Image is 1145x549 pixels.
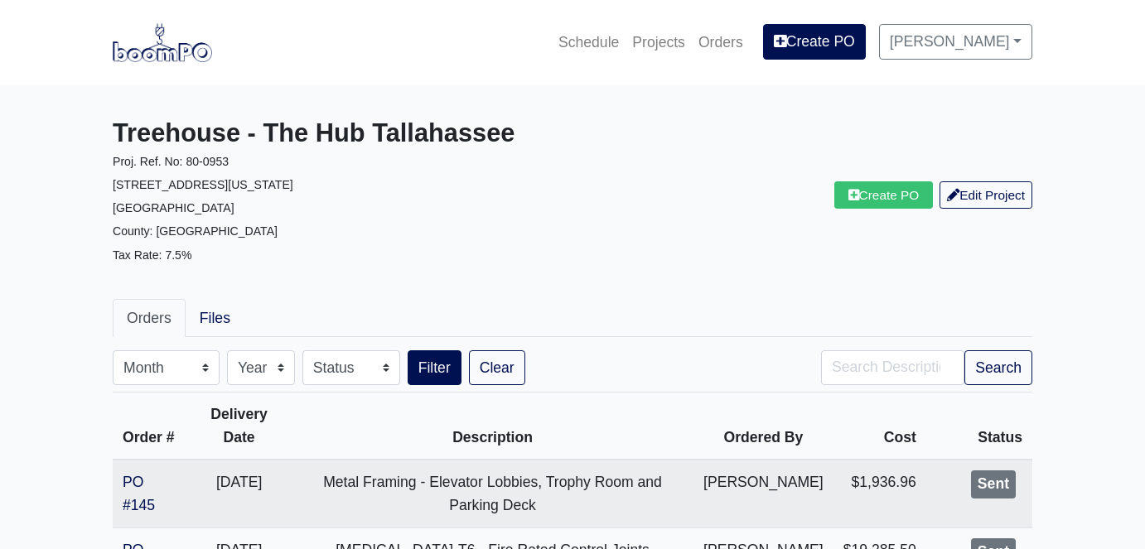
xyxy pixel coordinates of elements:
[408,350,461,385] button: Filter
[626,24,692,60] a: Projects
[833,460,926,527] td: $1,936.96
[113,178,293,191] small: [STREET_ADDRESS][US_STATE]
[113,201,234,214] small: [GEOGRAPHIC_DATA]
[926,392,1032,460] th: Status
[552,24,626,60] a: Schedule
[821,350,964,385] input: Search
[693,460,833,527] td: [PERSON_NAME]
[940,181,1032,209] a: Edit Project
[469,350,525,385] a: Clear
[113,392,186,460] th: Order #
[692,24,750,60] a: Orders
[763,24,866,59] a: Create PO
[186,299,244,337] a: Files
[113,155,229,168] small: Proj. Ref. No: 80-0953
[879,24,1032,59] a: [PERSON_NAME]
[113,23,212,61] img: boomPO
[113,118,560,149] h3: Treehouse - The Hub Tallahassee
[833,392,926,460] th: Cost
[113,248,191,262] small: Tax Rate: 7.5%
[964,350,1032,385] button: Search
[186,460,292,527] td: [DATE]
[186,392,292,460] th: Delivery Date
[113,224,278,238] small: County: [GEOGRAPHIC_DATA]
[292,460,693,527] td: Metal Framing - Elevator Lobbies, Trophy Room and Parking Deck
[123,474,155,513] a: PO #145
[113,299,186,337] a: Orders
[693,392,833,460] th: Ordered By
[834,181,934,209] a: Create PO
[292,392,693,460] th: Description
[971,470,1016,498] div: Sent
